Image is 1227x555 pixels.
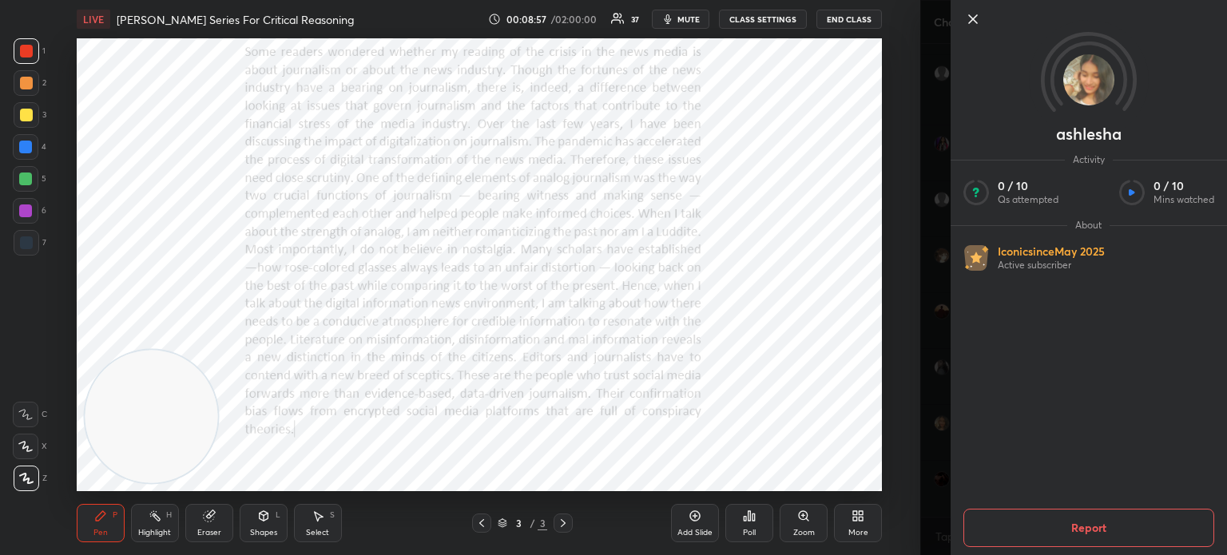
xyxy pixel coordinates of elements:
div: More [848,529,868,537]
div: H [166,511,172,519]
div: 3 [538,516,547,530]
div: 5 [13,166,46,192]
div: Poll [743,529,756,537]
div: Pen [93,529,108,537]
p: Active subscriber [998,259,1105,272]
div: Select [306,529,329,537]
p: Qs attempted [998,193,1058,206]
div: 2 [14,70,46,96]
div: Z [14,466,47,491]
div: S [330,511,335,519]
div: 7 [14,230,46,256]
div: X [13,434,47,459]
button: mute [652,10,709,29]
div: Eraser [197,529,221,537]
div: Highlight [138,529,171,537]
button: CLASS SETTINGS [719,10,807,29]
div: 6 [13,198,46,224]
span: About [1067,219,1110,232]
div: 3 [14,102,46,128]
div: L [276,511,280,519]
p: Iconic since May 2025 [998,244,1105,259]
div: / [530,518,534,528]
div: 1 [14,38,46,64]
div: C [13,402,47,427]
div: 3 [510,518,526,528]
span: Activity [1065,153,1113,166]
div: Zoom [793,529,815,537]
div: Add Slide [677,529,713,537]
div: 37 [631,15,639,23]
button: Report [963,509,1214,547]
div: 4 [13,134,46,160]
img: 2ca06ed6e4414d0f8f74cca3a6ef7293.jpg [1063,54,1114,105]
h4: [PERSON_NAME] Series For Critical Reasoning [117,12,354,27]
p: Mins watched [1154,193,1214,206]
button: End Class [816,10,882,29]
div: LIVE [77,10,110,29]
p: ashlesha [1056,128,1122,141]
p: 0 / 10 [998,179,1058,193]
span: mute [677,14,700,25]
p: 0 / 10 [1154,179,1214,193]
div: P [113,511,117,519]
div: Shapes [250,529,277,537]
